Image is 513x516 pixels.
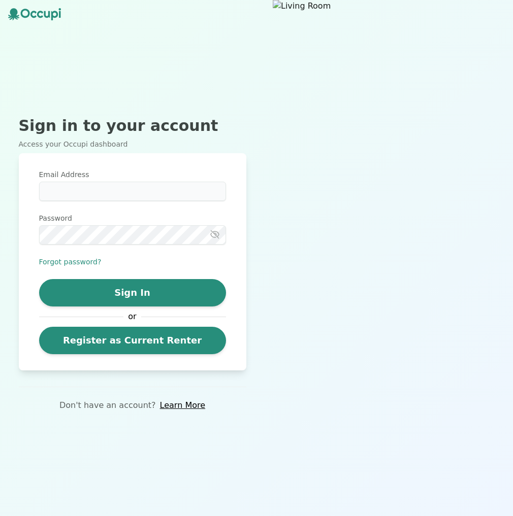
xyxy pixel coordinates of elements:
[39,169,226,180] label: Email Address
[39,213,226,223] label: Password
[59,399,156,411] p: Don't have an account?
[39,327,226,354] a: Register as Current Renter
[160,399,205,411] a: Learn More
[19,117,246,135] h2: Sign in to your account
[39,279,226,306] button: Sign In
[39,257,102,267] button: Forgot password?
[19,139,246,149] p: Access your Occupi dashboard
[123,311,142,323] span: or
